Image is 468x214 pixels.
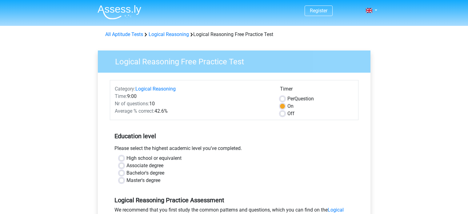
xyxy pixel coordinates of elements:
[105,31,143,37] a: All Aptitude Tests
[287,103,294,110] label: On
[98,5,141,19] img: Assessly
[110,145,358,155] div: Please select the highest academic level you’ve completed.
[114,130,354,142] h5: Education level
[310,8,327,14] a: Register
[103,31,366,38] div: Logical Reasoning Free Practice Test
[110,107,275,115] div: 42.6%
[135,86,176,92] a: Logical Reasoning
[115,108,154,114] span: Average % correct:
[115,86,135,92] span: Category:
[115,93,127,99] span: Time:
[287,96,294,102] span: Per
[110,93,275,100] div: 9:00
[287,95,314,103] label: Question
[126,169,164,177] label: Bachelor's degree
[115,101,149,107] span: Nr of questions:
[126,162,163,169] label: Associate degree
[126,155,182,162] label: High school or equivalent
[126,177,160,184] label: Master's degree
[114,196,354,204] h5: Logical Reasoning Practice Assessment
[110,100,275,107] div: 10
[108,55,366,67] h3: Logical Reasoning Free Practice Test
[149,31,189,37] a: Logical Reasoning
[287,110,294,117] label: Off
[280,85,354,95] div: Timer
